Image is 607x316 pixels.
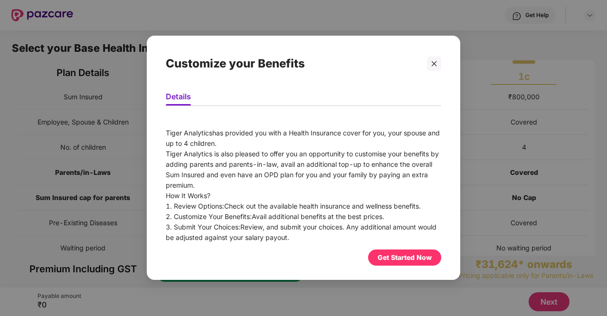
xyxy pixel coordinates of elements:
[166,129,212,137] span: Tiger Analytics
[431,60,437,67] span: close
[378,253,432,263] div: Get Started Now
[166,222,441,243] div: Review, and submit your choices. Any additional amount would be adjusted against your salary payout.
[166,201,441,211] div: Check out the available health insurance and wellness benefits.
[166,211,441,222] div: Avail additional benefits at the best prices.
[166,149,441,191] div: Tiger Analytics is also pleased to offer you an opportunity to customise your benefits by adding ...
[166,92,191,105] li: Details
[166,191,441,201] div: How It Works?
[166,212,252,220] span: 2. Customize Your Benefits:
[166,223,240,231] span: 3. Submit Your Choices:
[166,202,224,210] span: 1. Review Options:
[166,128,441,149] div: has provided you with a Health Insurance cover for you, your spouse and up to 4 children.
[166,45,418,82] div: Customize your Benefits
